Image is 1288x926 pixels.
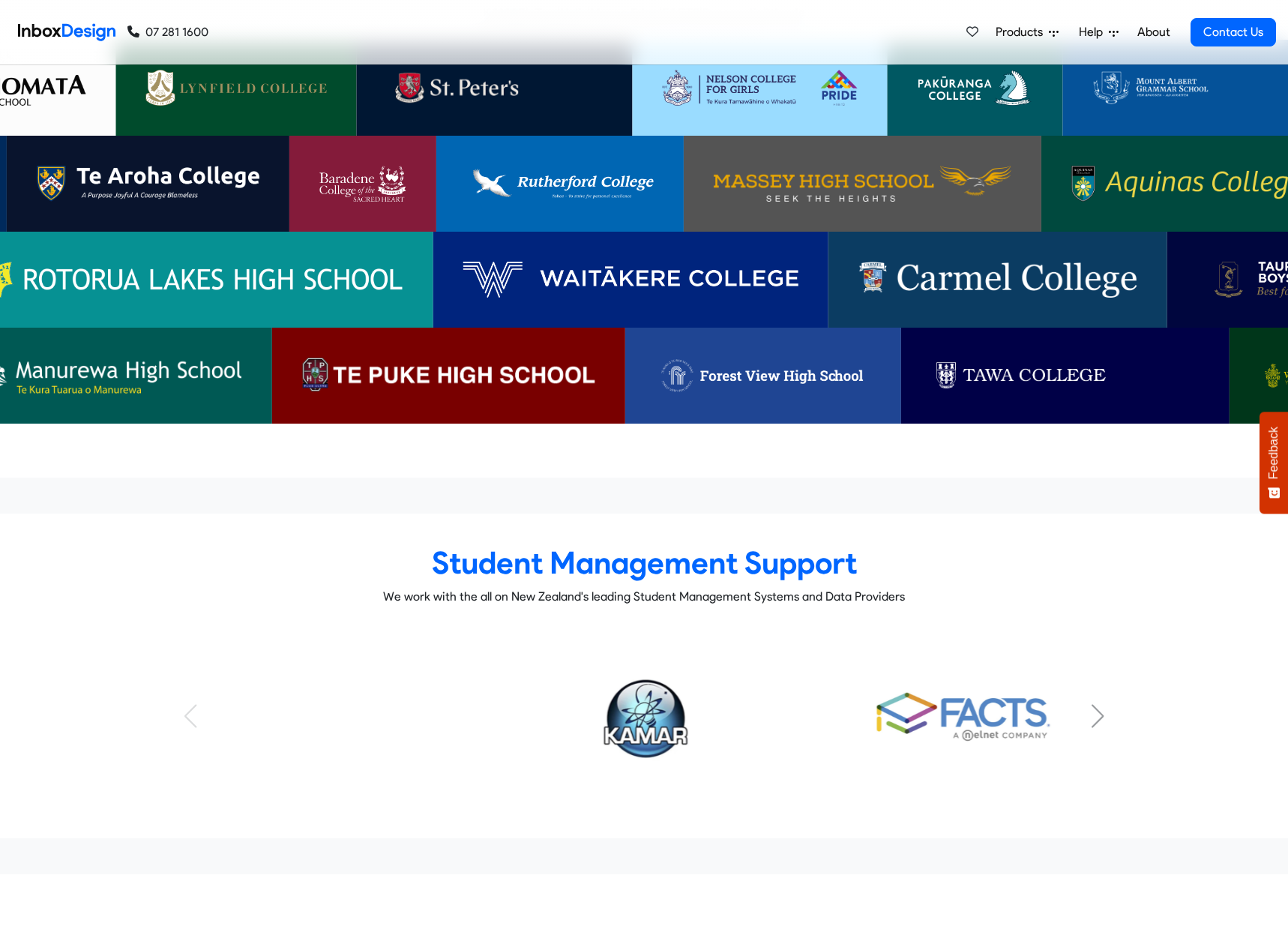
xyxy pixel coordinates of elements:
[1191,18,1276,46] a: Contact Us
[463,262,798,298] img: Waitakere College
[386,70,602,106] img: St Peter’s School (Cambridge)
[1260,412,1288,514] button: Feedback - Show survey
[1090,704,1105,728] div: Next slide
[990,17,1065,47] a: Products
[1133,17,1174,47] a: About
[175,544,1113,582] heading: Student Management Support
[918,70,1033,106] img: Pakuranga College
[496,666,793,767] div: 1 / 7
[996,23,1049,41] span: Products
[815,666,1113,767] div: 2 / 7
[146,70,327,106] img: Lynfield College
[662,70,858,106] img: Nelson College For Girls
[1079,23,1109,41] span: Help
[655,358,871,394] img: Forest View High School
[37,166,260,202] img: Te Aroha College
[302,358,595,394] img: Te Puke High School
[1267,427,1281,479] span: Feedback
[858,262,1137,298] img: Carmel College
[863,666,1065,767] img: FACTS
[714,166,1011,202] img: Massey High School
[466,166,653,202] img: Rutherford College
[931,358,1200,394] img: Tawa College
[523,655,765,777] img: KAMAR
[319,166,406,202] img: Baradene College
[127,23,208,41] a: 07 281 1600
[1073,17,1125,47] a: Help
[175,588,1113,606] p: We work with the all on New Zealand's leading Student Management Systems and Data Providers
